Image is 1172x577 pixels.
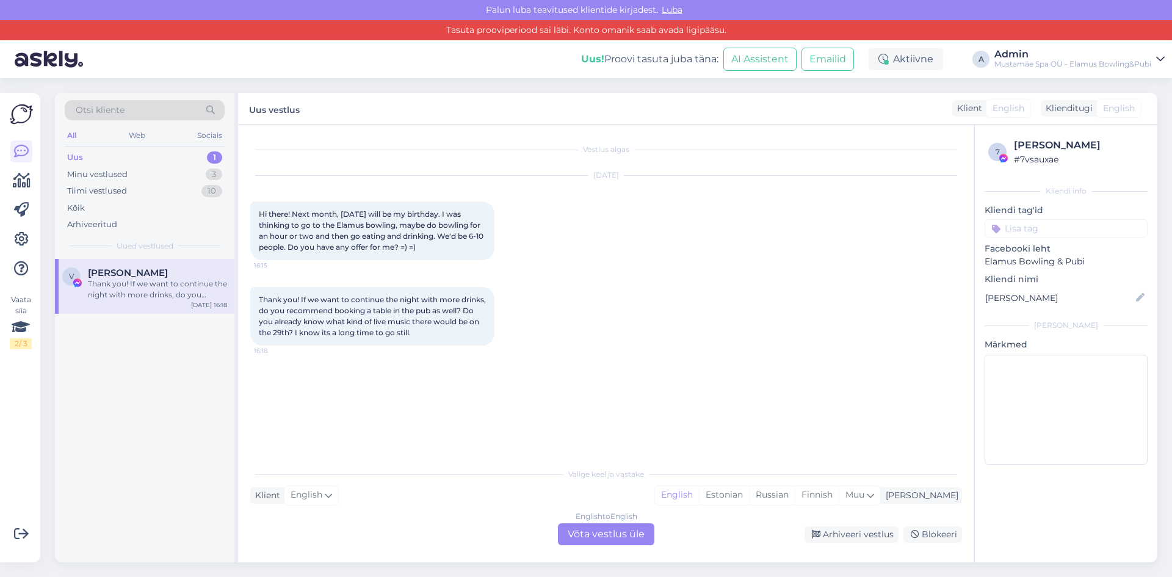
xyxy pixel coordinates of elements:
[67,185,127,197] div: Tiimi vestlused
[869,48,943,70] div: Aktiivne
[76,104,125,117] span: Otsi kliente
[723,48,797,71] button: AI Assistent
[903,526,962,543] div: Blokeeri
[994,49,1151,59] div: Admin
[985,242,1148,255] p: Facebooki leht
[126,128,148,143] div: Web
[581,52,718,67] div: Proovi tasuta juba täna:
[67,151,83,164] div: Uus
[88,278,227,300] div: Thank you! If we want to continue the night with more drinks, do you recommend booking a table in...
[10,294,32,349] div: Vaata siia
[558,523,654,545] div: Võta vestlus üle
[254,261,300,270] span: 16:15
[249,100,300,117] label: Uus vestlus
[1103,102,1135,115] span: English
[985,338,1148,351] p: Märkmed
[576,511,637,522] div: English to English
[195,128,225,143] div: Socials
[88,267,168,278] span: Vica Katona
[207,151,222,164] div: 1
[985,204,1148,217] p: Kliendi tag'id
[985,291,1134,305] input: Lisa nimi
[795,486,839,504] div: Finnish
[581,53,604,65] b: Uus!
[206,169,222,181] div: 3
[985,219,1148,238] input: Lisa tag
[985,273,1148,286] p: Kliendi nimi
[291,488,322,502] span: English
[881,489,958,502] div: [PERSON_NAME]
[250,469,962,480] div: Valige keel ja vastake
[996,147,1000,156] span: 7
[994,59,1151,69] div: Mustamäe Spa OÜ - Elamus Bowling&Pubi
[201,185,222,197] div: 10
[67,202,85,214] div: Kõik
[254,346,300,355] span: 16:18
[658,4,686,15] span: Luba
[985,186,1148,197] div: Kliendi info
[952,102,982,115] div: Klient
[191,300,227,310] div: [DATE] 16:18
[250,170,962,181] div: [DATE]
[65,128,79,143] div: All
[801,48,854,71] button: Emailid
[10,338,32,349] div: 2 / 3
[805,526,899,543] div: Arhiveeri vestlus
[67,169,128,181] div: Minu vestlused
[972,51,989,68] div: A
[993,102,1024,115] span: English
[10,103,33,126] img: Askly Logo
[655,486,699,504] div: English
[259,295,488,337] span: Thank you! If we want to continue the night with more drinks, do you recommend booking a table in...
[1014,153,1144,166] div: # 7vsauxae
[985,255,1148,268] p: Elamus Bowling & Pubi
[1014,138,1144,153] div: [PERSON_NAME]
[259,209,485,252] span: Hi there! Next month, [DATE] will be my birthday. I was thinking to go to the Elamus bowling, may...
[994,49,1165,69] a: AdminMustamäe Spa OÜ - Elamus Bowling&Pubi
[250,489,280,502] div: Klient
[67,219,117,231] div: Arhiveeritud
[845,489,864,500] span: Muu
[1041,102,1093,115] div: Klienditugi
[69,272,74,281] span: V
[985,320,1148,331] div: [PERSON_NAME]
[749,486,795,504] div: Russian
[250,144,962,155] div: Vestlus algas
[117,241,173,252] span: Uued vestlused
[699,486,749,504] div: Estonian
